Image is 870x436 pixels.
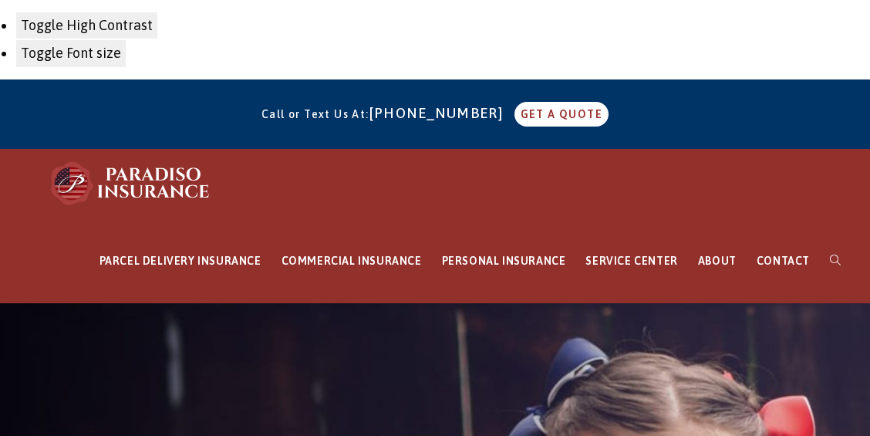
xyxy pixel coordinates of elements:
a: SERVICE CENTER [575,218,687,304]
span: Toggle Font size [21,45,121,61]
a: PARCEL DELIVERY INSURANCE [89,218,271,304]
span: SERVICE CENTER [585,255,677,267]
span: COMMERCIAL INSURANCE [282,255,422,267]
a: COMMERCIAL INSURANCE [271,218,432,304]
a: CONTACT [747,218,820,304]
a: GET A QUOTE [514,102,609,127]
button: Toggle Font size [15,39,126,67]
img: Paradiso Insurance [46,161,216,207]
a: [PHONE_NUMBER] [369,105,511,121]
span: ABOUT [698,255,737,267]
span: Call or Text Us At: [261,108,369,120]
button: Toggle High Contrast [15,12,158,39]
span: PARCEL DELIVERY INSURANCE [99,255,261,267]
span: Toggle High Contrast [21,17,153,33]
a: ABOUT [688,218,747,304]
span: PERSONAL INSURANCE [442,255,566,267]
span: CONTACT [757,255,810,267]
a: PERSONAL INSURANCE [432,218,576,304]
